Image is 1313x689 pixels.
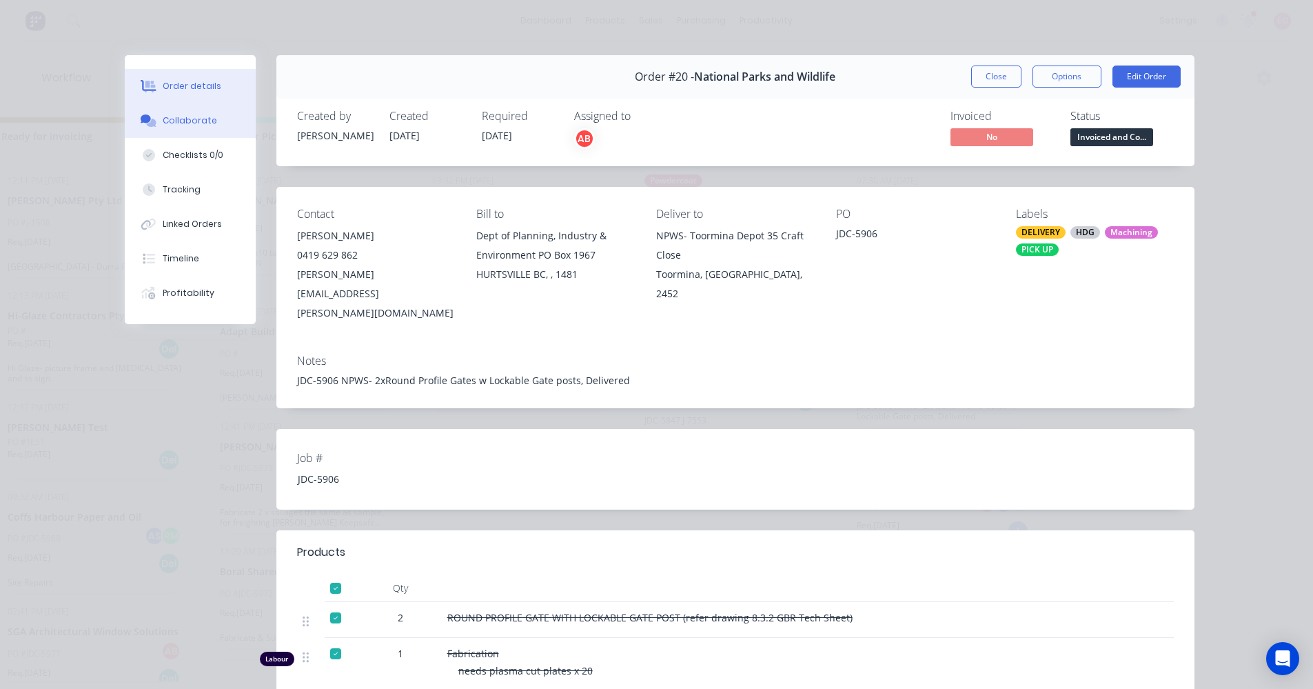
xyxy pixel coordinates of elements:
[297,246,455,265] div: 0419 629 862
[1016,243,1059,256] div: PICK UP
[297,128,373,143] div: [PERSON_NAME]
[635,70,694,83] span: Order #20 -
[163,149,223,161] div: Checklists 0/0
[476,265,634,284] div: HURTSVILLE BC, , 1481
[125,276,256,310] button: Profitability
[656,208,814,221] div: Deliver to
[482,110,558,123] div: Required
[1105,226,1158,239] div: Machining
[297,110,373,123] div: Created by
[458,664,593,677] span: needs plasma cut plates x 20
[125,138,256,172] button: Checklists 0/0
[297,544,345,561] div: Products
[1016,208,1174,221] div: Labels
[297,265,455,323] div: [PERSON_NAME][EMAIL_ADDRESS][PERSON_NAME][DOMAIN_NAME]
[1112,66,1181,88] button: Edit Order
[125,241,256,276] button: Timeline
[125,207,256,241] button: Linked Orders
[476,226,634,284] div: Dept of Planning, Industry & Environment PO Box 1967HURTSVILLE BC, , 1481
[297,373,1174,388] div: JDC-5906 NPWS- 2xRound Profile Gates w Lockable Gate posts, Delivered
[389,129,420,142] span: [DATE]
[163,114,217,127] div: Collaborate
[389,110,465,123] div: Created
[574,128,595,149] button: AB
[125,172,256,207] button: Tracking
[1070,128,1153,149] button: Invoiced and Co...
[656,226,814,265] div: NPWS- Toormina Depot 35 Craft Close
[297,226,455,246] div: [PERSON_NAME]
[398,646,403,661] span: 1
[574,110,712,123] div: Assigned to
[447,647,499,660] span: Fabrication
[656,226,814,303] div: NPWS- Toormina Depot 35 Craft CloseToormina, [GEOGRAPHIC_DATA], 2452
[694,70,835,83] span: National Parks and Wildlife
[836,208,994,221] div: PO
[163,80,221,92] div: Order details
[971,66,1021,88] button: Close
[297,208,455,221] div: Contact
[125,103,256,138] button: Collaborate
[476,226,634,265] div: Dept of Planning, Industry & Environment PO Box 1967
[398,610,403,625] span: 2
[125,69,256,103] button: Order details
[950,128,1033,146] span: No
[836,226,994,246] div: JDC-5906
[1070,110,1174,123] div: Status
[359,575,442,602] div: Qty
[1266,642,1299,675] div: Open Intercom Messenger
[1070,226,1100,239] div: HDG
[950,110,1054,123] div: Invoiced
[297,355,1174,368] div: Notes
[482,129,512,142] span: [DATE]
[447,611,853,624] span: ROUND PROFILE GATE WITH LOCKABLE GATE POST (refer drawing 8.3.2 GBR Tech Sheet)
[656,265,814,303] div: Toormina, [GEOGRAPHIC_DATA], 2452
[297,226,455,323] div: [PERSON_NAME]0419 629 862[PERSON_NAME][EMAIL_ADDRESS][PERSON_NAME][DOMAIN_NAME]
[163,252,199,265] div: Timeline
[1032,66,1101,88] button: Options
[476,208,634,221] div: Bill to
[287,469,459,489] div: JDC-5906
[163,183,201,196] div: Tracking
[1016,226,1066,239] div: DELIVERY
[297,450,469,466] label: Job #
[163,287,214,299] div: Profitability
[1070,128,1153,146] span: Invoiced and Co...
[260,652,294,666] div: Labour
[163,218,222,230] div: Linked Orders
